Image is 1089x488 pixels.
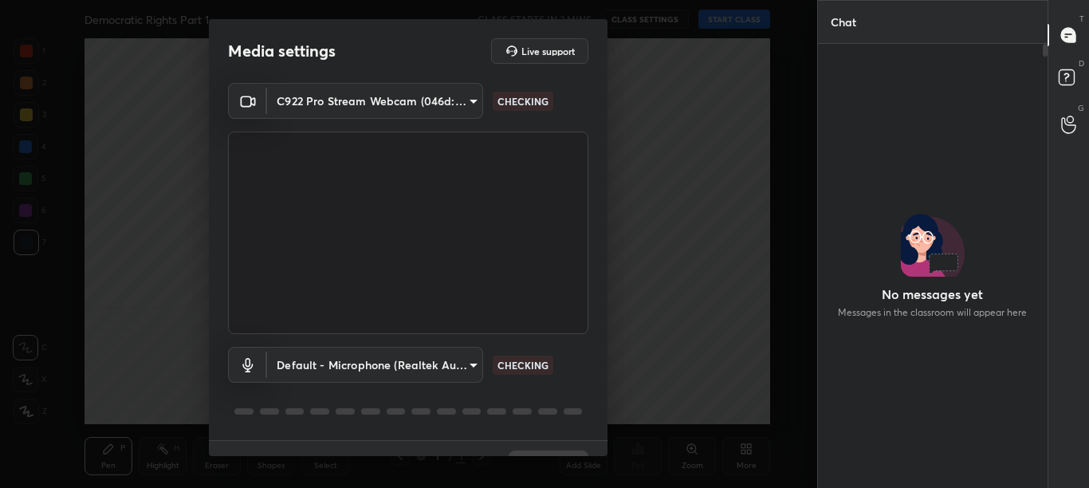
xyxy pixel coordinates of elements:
p: D [1079,57,1084,69]
div: C922 Pro Stream Webcam (046d:085c) [267,83,483,119]
div: C922 Pro Stream Webcam (046d:085c) [267,347,483,383]
p: T [1079,13,1084,25]
p: CHECKING [497,94,548,108]
h2: Media settings [228,41,336,61]
p: G [1078,102,1084,114]
p: Chat [818,1,869,43]
p: CHECKING [497,358,548,372]
h5: Live support [521,46,575,56]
